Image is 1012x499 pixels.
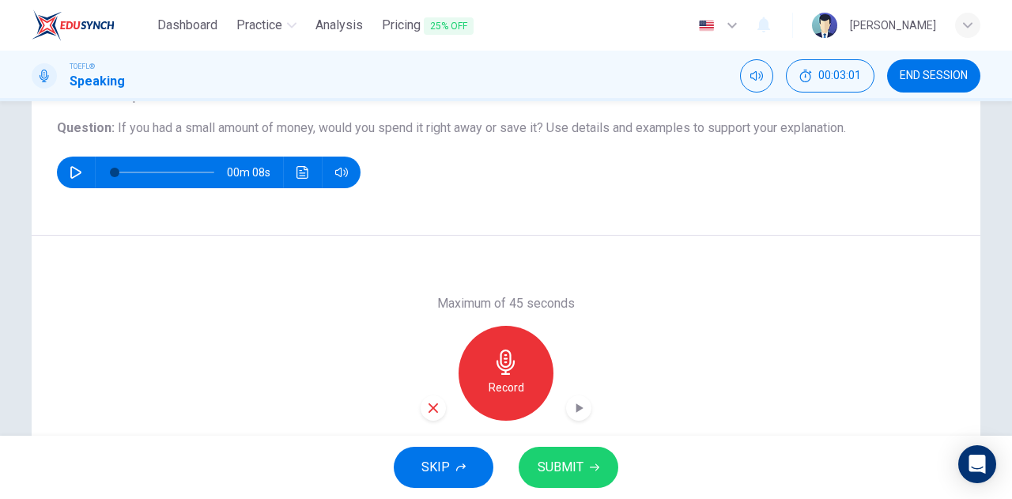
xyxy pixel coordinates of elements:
img: Profile picture [812,13,837,38]
img: EduSynch logo [32,9,115,41]
span: SKIP [421,456,450,478]
button: Practice [230,11,303,40]
h6: Record [489,378,524,397]
span: Pricing [382,16,474,36]
div: [PERSON_NAME] [850,16,936,35]
div: Mute [740,59,773,93]
button: 00:03:01 [786,59,874,93]
h1: Speaking [70,72,125,91]
span: Practice [236,16,282,35]
span: 00m 08s [227,157,283,188]
span: END SESSION [900,70,968,82]
div: Open Intercom Messenger [958,445,996,483]
button: SUBMIT [519,447,618,488]
span: If you had a small amount of money, would you spend it right away or save it? [118,120,543,135]
button: Record [459,326,553,421]
img: en [697,20,716,32]
h6: 45/45s [485,433,527,452]
span: Dashboard [157,16,217,35]
button: Click to see the audio transcription [290,157,315,188]
span: 00:03:01 [818,70,861,82]
h6: Question : [57,119,955,138]
button: END SESSION [887,59,980,93]
div: Hide [786,59,874,93]
button: Pricing25% OFF [376,11,480,40]
span: SUBMIT [538,456,583,478]
a: EduSynch logo [32,9,151,41]
button: Analysis [309,11,369,40]
span: Analysis [315,16,363,35]
button: SKIP [394,447,493,488]
span: 25% OFF [424,17,474,35]
span: Use details and examples to support your explanation. [546,120,846,135]
span: TOEFL® [70,61,95,72]
button: Dashboard [151,11,224,40]
h6: Maximum of 45 seconds [437,294,575,313]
